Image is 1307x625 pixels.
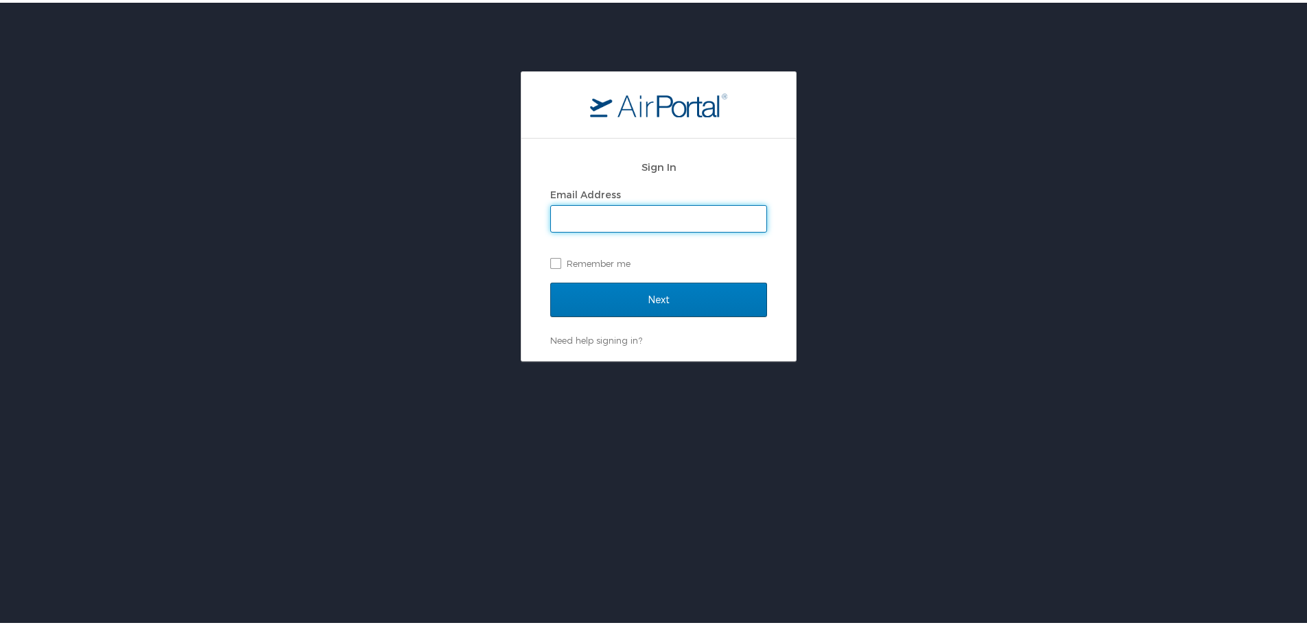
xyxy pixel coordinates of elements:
label: Remember me [550,250,767,271]
a: Need help signing in? [550,332,642,343]
h2: Sign In [550,156,767,172]
input: Next [550,280,767,314]
img: logo [590,90,727,115]
label: Email Address [550,186,621,198]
